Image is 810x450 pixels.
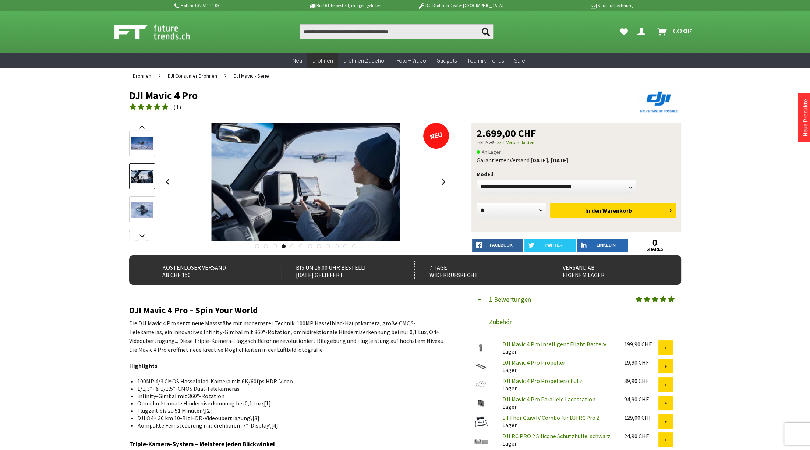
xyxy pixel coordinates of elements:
[312,57,333,64] span: Drohnen
[129,90,571,101] h1: DJI Mavic 4 Pro
[148,261,265,279] div: Kostenloser Versand ab CHF 150
[471,311,681,333] button: Zubehör
[472,239,523,252] a: facebook
[471,288,681,311] button: 1 Bewertungen
[129,439,449,449] h3: Triple-Kamera-System – Meistere jeden Blickwinkel
[477,128,536,138] span: 2.699,00 CHF
[343,57,386,64] span: Drohnen Zubehör
[496,340,618,355] div: Lager
[496,432,618,447] div: Lager
[293,57,302,64] span: Neu
[629,247,680,252] a: shares
[585,207,601,214] span: In den
[137,407,443,414] li: Flugzeit bis zu 51 Minuten\[2]
[497,140,534,145] a: zzgl. Versandkosten
[137,378,443,385] li: 100MP 4/3 CMOS Hasselblad-Kamera mit 6K/60fps HDR-Video
[164,68,221,84] a: DJI Consumer Drohnen
[477,170,676,178] p: Modell:
[478,24,493,39] button: Suchen
[496,377,618,392] div: Lager
[137,400,443,407] li: Omnidirektionale Hinderniserkennung bei 0,1 Lux\[1]
[287,53,307,68] a: Neu
[129,319,449,354] p: Die DJI Mavic 4 Pro setzt neue Massstäbe mit modernster Technik: 100MP Hasselblad-Hauptkamera, gr...
[137,392,443,400] li: Infinity-Gimbal mit 360°-Rotation
[234,72,269,79] span: DJI Mavic - Serie
[624,414,658,421] div: 129,00 CHF
[673,25,692,37] span: 0,00 CHF
[629,239,680,247] a: 0
[471,396,490,410] img: DJI Mavic 4 Pro Parallele Ladestation
[602,207,632,214] span: Warenkorb
[436,57,457,64] span: Gadgets
[490,243,513,247] span: facebook
[338,53,391,68] a: Drohnen Zubehör
[396,57,426,64] span: Foto + Video
[300,24,493,39] input: Produkt, Marke, Kategorie, EAN, Artikelnummer…
[288,1,403,10] p: Bis 16 Uhr bestellt, morgen geliefert.
[624,432,658,440] div: 24,90 CHF
[133,72,151,79] span: Drohnen
[114,23,206,41] img: Shop Futuretrends - zur Startseite wechseln
[531,156,568,164] b: [DATE], [DATE]
[502,396,595,403] a: DJI Mavic 4 Pro Parallele Ladestation
[137,414,443,422] li: DJI O4+ 30 km 10-Bit HDR-Videoübertragung\[3]
[467,57,504,64] span: Technik-Trends
[597,243,616,247] span: LinkedIn
[137,422,443,429] li: Kompakte Fernsteuerung mit drehbarem 7″-Display\[4]
[502,414,599,421] a: LifThor Claw IV Combo für DJI RC Pro 2
[634,24,651,39] a: Dein Konto
[545,243,563,247] span: twitter
[802,99,809,137] a: Neue Produkte
[524,239,576,252] a: twitter
[616,24,632,39] a: Meine Favoriten
[176,103,179,111] span: 1
[431,53,462,68] a: Gadgets
[502,359,565,366] a: DJI Mavic 4 Pro Propeller
[502,377,582,385] a: DJI Mavic 4 Pro Propellerschutz
[637,90,681,114] img: DJI
[307,53,338,68] a: Drohnen
[496,396,618,410] div: Lager
[129,362,158,369] strong: Highlights
[496,414,618,429] div: Lager
[518,1,633,10] p: Kauf auf Rechnung
[462,53,509,68] a: Technik-Trends
[414,261,532,279] div: 7 Tage Widerrufsrecht
[509,53,530,68] a: Sale
[502,340,606,348] a: DJI Mavic 4 Pro Intelligent Flight Battery
[624,340,658,348] div: 199,90 CHF
[514,57,525,64] span: Sale
[654,24,696,39] a: Warenkorb
[477,138,676,147] p: inkl. MwSt.
[230,68,273,84] a: DJI Mavic - Serie
[403,1,518,10] p: DJI Drohnen Dealer [GEOGRAPHIC_DATA]
[624,396,658,403] div: 94,90 CHF
[281,261,398,279] div: Bis um 16:00 Uhr bestellt [DATE] geliefert
[471,359,490,373] img: DJI Mavic 4 Pro Propeller
[129,68,155,84] a: Drohnen
[624,377,658,385] div: 39,90 CHF
[471,377,490,391] img: DJI Mavic 4 Pro Propellerschutz
[577,239,628,252] a: LinkedIn
[624,359,658,366] div: 19,90 CHF
[471,414,490,429] img: LifThor Claw IV Combo für DJI RC Pro 2
[477,148,501,156] span: An Lager
[496,359,618,373] div: Lager
[548,261,665,279] div: Versand ab eigenem Lager
[173,103,181,111] span: ( )
[502,432,611,440] a: DJI RC PRO 2 Silicone Schutzhülle, schwarz
[173,1,288,10] p: Hotline 032 511 11 03
[477,156,676,164] div: Garantierter Versand:
[391,53,431,68] a: Foto + Video
[471,340,490,354] img: DJI Mavic 4 Pro Intelligent Flight Battery
[137,385,443,392] li: 1/1,3″- & 1/1,5″-CMOS Dual-Telekameras
[129,305,449,315] h2: DJI Mavic 4 Pro – Spin Your World
[129,103,181,112] a: (1)
[168,72,217,79] span: DJI Consumer Drohnen
[550,203,676,218] button: In den Warenkorb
